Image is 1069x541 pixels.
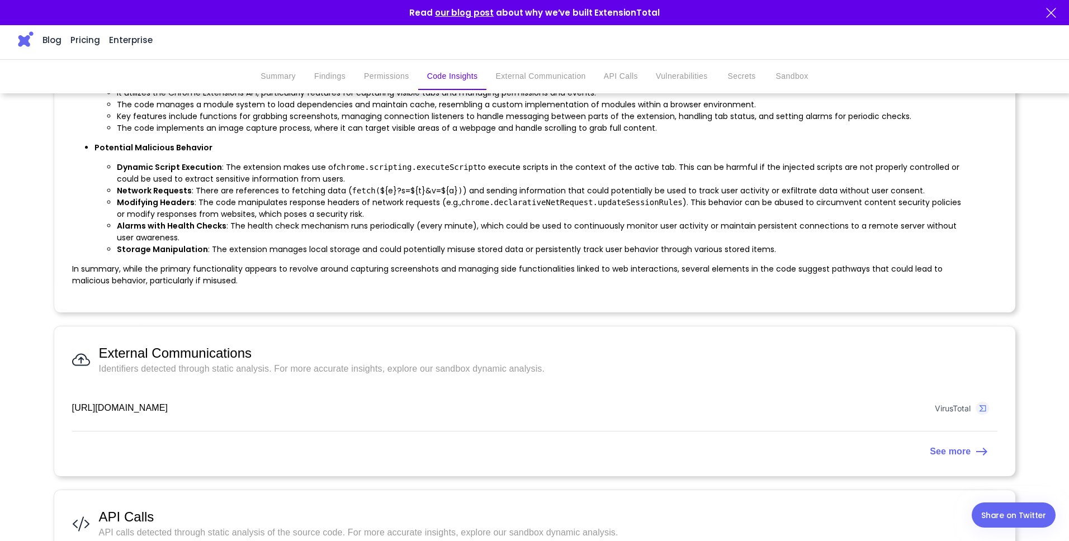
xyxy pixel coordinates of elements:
[117,244,208,255] strong: Storage Manipulation
[355,63,418,90] button: Permissions
[72,351,90,369] img: External Communications
[435,7,494,18] a: our blog post
[305,63,355,90] button: Findings
[767,63,817,90] button: Sandbox
[717,63,767,90] button: Secrets
[72,515,90,533] img: Api Calls
[352,186,381,195] code: fetch(
[117,220,226,231] strong: Alarms with Health Checks
[595,63,647,90] button: API Calls
[99,526,998,539] span: API calls detected through static analysis of the source code. For more accurate insights, explor...
[117,244,962,255] li: : The extension manages local storage and could potentially misuse stored data or persistently tr...
[972,502,1056,528] a: Share on Twitter
[930,447,971,456] strong: See more
[117,162,222,173] strong: Dynamic Script Execution
[252,63,305,90] button: Summary
[117,185,192,196] strong: Network Requests
[99,344,998,362] span: External Communications
[458,186,462,195] code: )
[647,63,717,90] button: Vulnerabilities
[99,362,998,376] span: Identifiers detected through static analysis. For more accurate insights, explore our sandbox dyn...
[117,185,962,197] li: : There are references to fetching data ( ${e}?s=${t}&v=${a} ) and sending information that could...
[72,263,962,287] p: In summary, while the primary functionality appears to revolve around capturing screenshots and m...
[72,401,168,415] p: [URL][DOMAIN_NAME]
[337,163,478,172] code: chrome.scripting.executeScript
[117,197,962,220] li: : The code manipulates response headers of network requests (e.g., ). This behavior can be abused...
[252,63,817,90] div: secondary tabs example
[117,122,962,134] li: The code implements an image capture process, where it can target visible areas of a webpage and ...
[486,63,594,90] button: External Communication
[72,440,998,458] a: See more
[94,142,212,153] strong: Potential Malicious Behavior
[117,197,195,208] strong: Modifying Headers
[935,401,990,415] a: VirusTotal
[981,509,1046,522] div: Share on Twitter
[418,63,487,90] button: Code Insights
[99,508,998,526] span: API Calls
[935,404,971,413] div: VirusTotal
[117,162,962,185] li: : The extension makes use of to execute scripts in the context of the active tab. This can be har...
[117,220,962,244] li: : The health check mechanism runs periodically (every minute), which could be used to continuousl...
[461,198,683,207] code: chrome.declarativeNetRequest.updateSessionRules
